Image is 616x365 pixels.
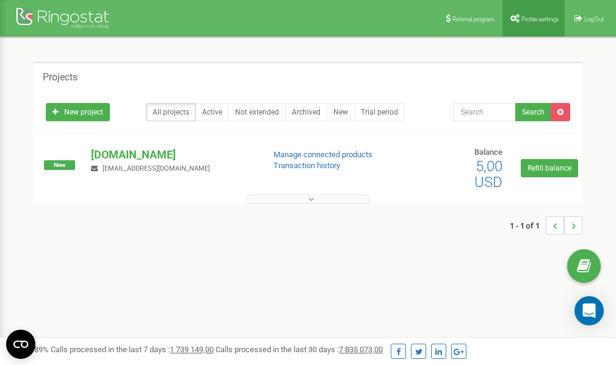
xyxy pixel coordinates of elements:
a: New project [46,103,110,121]
div: Open Intercom Messenger [574,296,604,325]
a: All projects [146,103,196,121]
u: 1 739 149,00 [170,345,214,354]
input: Search [453,103,516,121]
a: New [327,103,355,121]
a: Not extended [228,103,286,121]
h5: Projects [43,72,78,83]
a: Active [195,103,229,121]
a: Trial period [354,103,405,121]
span: [EMAIL_ADDRESS][DOMAIN_NAME] [103,165,210,172]
u: 7 835 073,00 [339,345,383,354]
a: Transaction history [274,161,340,170]
a: Manage connected products [274,150,372,159]
span: Referral program [452,16,495,23]
button: Search [515,103,551,121]
span: New [44,160,75,170]
span: Calls processed in the last 7 days : [51,345,214,354]
span: Calls processed in the last 30 days : [216,345,383,354]
span: Log Out [584,16,604,23]
a: Refill balance [521,159,578,177]
span: Balance [474,147,502,157]
button: Open CMP widget [6,330,35,359]
span: Profile settings [521,16,559,23]
span: 5,00 USD [474,158,502,191]
a: Archived [285,103,327,121]
span: 1 - 1 of 1 [510,216,546,235]
p: [DOMAIN_NAME] [91,147,253,163]
nav: ... [510,204,582,247]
